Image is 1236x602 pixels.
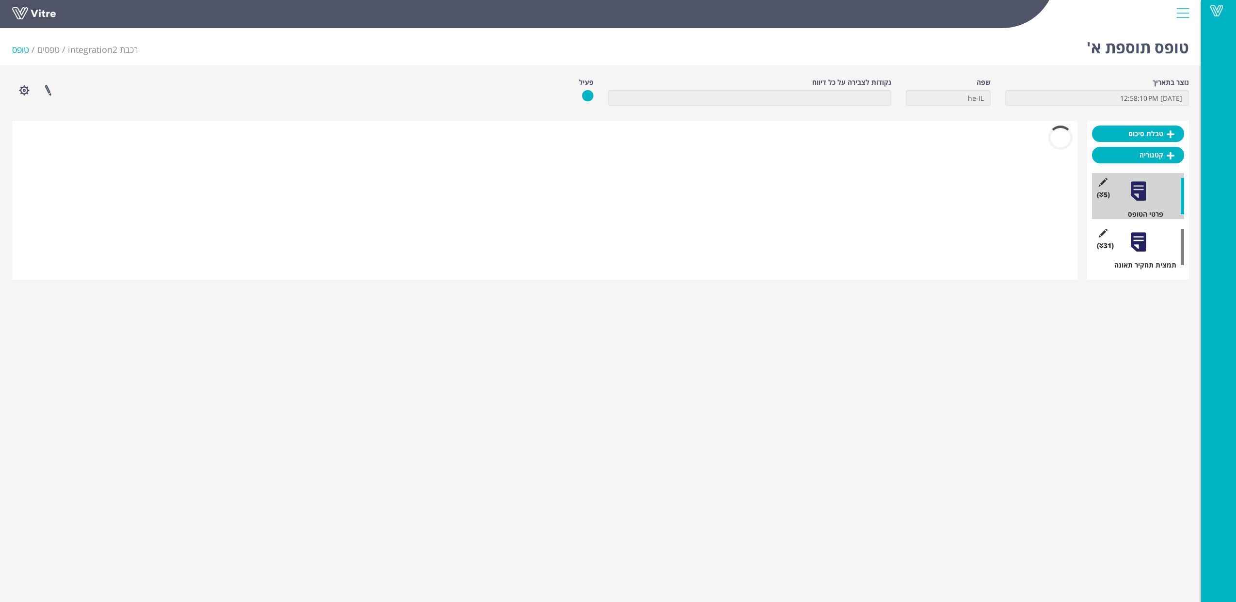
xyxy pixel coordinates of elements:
div: תמצית תחקיר תאונה [1099,260,1184,270]
label: נקודות לצבירה על כל דיווח [812,78,891,87]
h1: טופס תוספת א' [1087,24,1189,65]
img: yes [582,90,594,102]
a: טבלת סיכום [1092,126,1184,142]
label: שפה [977,78,991,87]
label: פעיל [579,78,594,87]
div: פרטי הטופס [1099,209,1184,219]
span: (5 ) [1097,190,1110,200]
label: נוצר בתאריך [1153,78,1189,87]
li: טופס [12,44,37,56]
span: (31 ) [1097,241,1114,251]
a: קטגוריה [1092,147,1184,163]
span: 337 [68,44,138,55]
a: טפסים [37,44,60,55]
